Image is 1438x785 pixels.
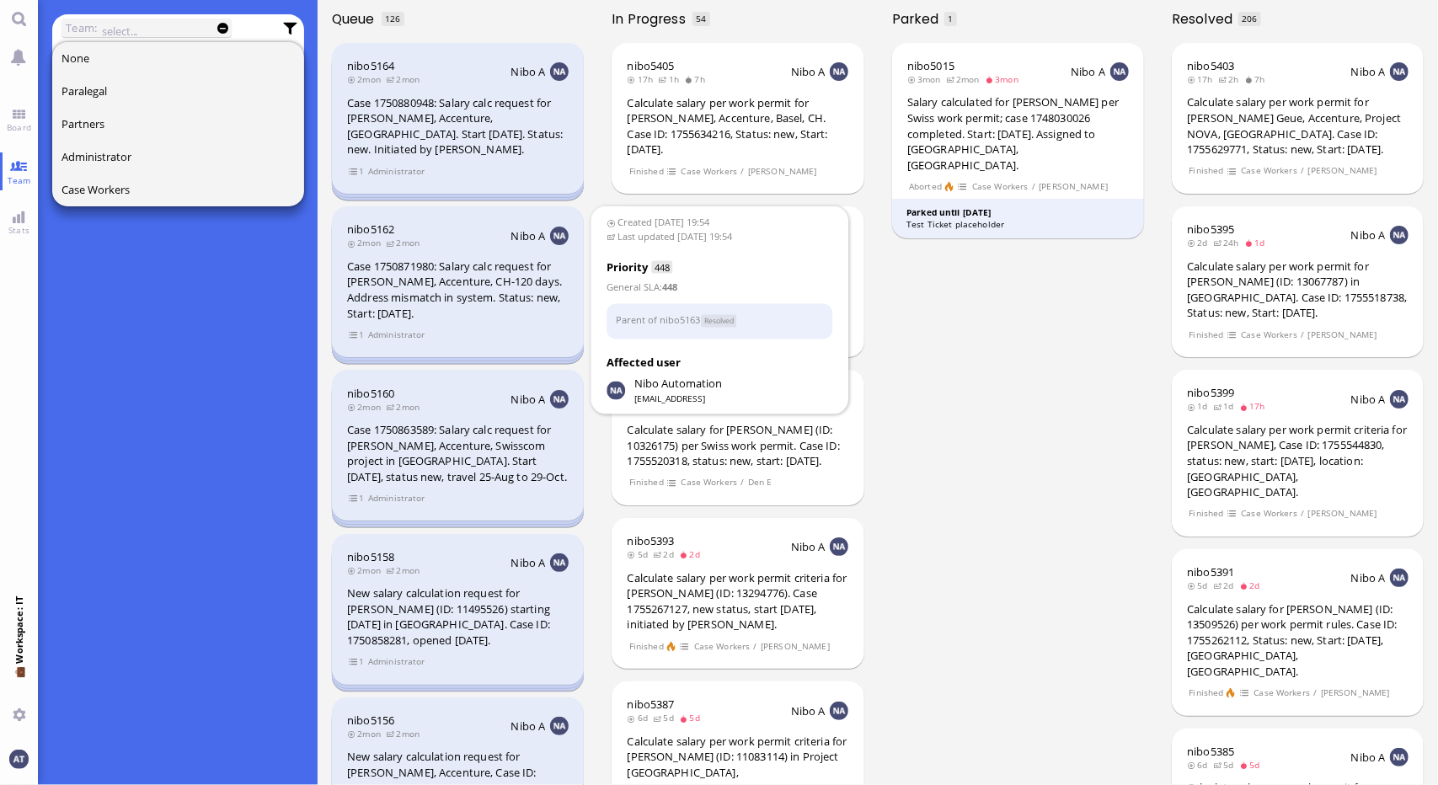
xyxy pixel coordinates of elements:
a: nibo5387 [628,697,675,712]
span: General SLA [607,280,660,292]
img: NA [550,62,569,81]
span: 6d [1187,759,1213,771]
a: nibo5158 [347,549,394,564]
div: Calculate salary for [PERSON_NAME] (ID: 13509526) per work permit rules. Case ID: 1755262112, Sta... [1187,601,1409,680]
span: 3mon [907,73,946,85]
span: Partners [61,116,104,131]
span: 7h [685,73,711,85]
span: 24h [1213,237,1244,248]
img: NA [550,390,569,409]
a: Parent of nibo5163 [616,313,700,326]
span: Nibo A [1351,750,1386,765]
span: Finished [1189,686,1224,700]
span: 2d [1239,579,1265,591]
span: Finished [628,164,664,179]
span: Queue [332,9,380,29]
div: Calculate salary per work permit criteria for [PERSON_NAME] (ID: 13294776). Case 1755267127, new ... [628,570,849,633]
span: / [1031,179,1036,194]
img: NA [1390,748,1409,766]
span: In progress [612,9,691,29]
span: Nibo A [791,703,826,718]
img: NA [1390,226,1409,244]
span: 1d [1187,400,1213,412]
a: nibo5164 [347,58,394,73]
span: Status [701,315,737,328]
span: 2mon [386,73,425,85]
span: 💼 Workspace: IT [13,664,25,702]
span: Case Workers [1254,686,1311,700]
span: Created [DATE] 19:54 [607,216,833,230]
span: Administrator [367,328,425,342]
span: Priority [607,259,648,274]
span: Finished [1189,163,1224,178]
span: Board [3,121,35,133]
span: nibo5391 [1187,564,1234,579]
span: 5d [653,712,679,724]
a: nibo5393 [628,533,675,548]
span: 5d [679,712,705,724]
span: Case Workers [1241,163,1298,178]
a: nibo5405 [628,58,675,73]
a: nibo5395 [1187,222,1234,237]
img: NA [830,537,848,556]
span: nibo5015 [907,58,954,73]
span: 54 [696,13,706,24]
img: NA [550,553,569,572]
span: Last updated [DATE] 19:54 [607,229,833,243]
button: Case Workers [52,174,304,206]
div: Test Ticket placeholder [906,218,1129,231]
span: / [1313,686,1318,700]
img: Nibo Automation [607,381,625,399]
a: nibo5162 [347,222,394,237]
img: NA [1390,62,1409,81]
span: 2mon [347,73,386,85]
span: view 1 items [349,654,366,669]
span: Case Workers [1241,328,1298,342]
span: Case Workers [1241,506,1298,521]
span: nibo5403 [1187,58,1234,73]
strong: 448 [662,280,677,292]
span: 5d [1187,579,1213,591]
span: Nibo A [1351,227,1386,243]
span: 2d [653,548,679,560]
img: NA [830,702,848,720]
span: Finished [1189,506,1224,521]
span: / [1301,163,1306,178]
span: Parked [892,9,944,29]
span: 17h [1187,73,1218,85]
span: [PERSON_NAME] [747,164,817,179]
a: nibo5385 [1187,744,1234,759]
span: [PERSON_NAME] [1320,686,1390,700]
span: / [1301,506,1306,521]
span: Case Workers [681,475,738,489]
a: nibo5160 [347,386,394,401]
span: automation@nibo.ai [634,376,722,392]
span: nibo5156 [347,713,394,728]
span: Nibo A [791,539,826,554]
span: 3mon [985,73,1024,85]
span: 2mon [347,564,386,576]
button: Paralegal [52,75,304,108]
input: select... [102,22,213,40]
a: nibo5399 [1187,385,1234,400]
span: 2mon [386,237,425,248]
span: [PERSON_NAME] [1307,328,1377,342]
span: Nibo A [1351,392,1386,407]
span: Team [3,174,35,186]
span: 2d [1187,237,1213,248]
span: view 1 items [349,491,366,505]
span: 448 [652,260,672,273]
span: 2mon [386,401,425,413]
span: 17h [628,73,659,85]
button: None [52,42,304,75]
span: / [1301,328,1306,342]
div: Calculate salary per work permit for [PERSON_NAME] (ID: 13067787) in [GEOGRAPHIC_DATA]. Case ID: ... [1187,259,1409,321]
div: Calculate salary per work permit for [PERSON_NAME] Geue, Accenture, Project NOVA, [GEOGRAPHIC_DAT... [1187,94,1409,157]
